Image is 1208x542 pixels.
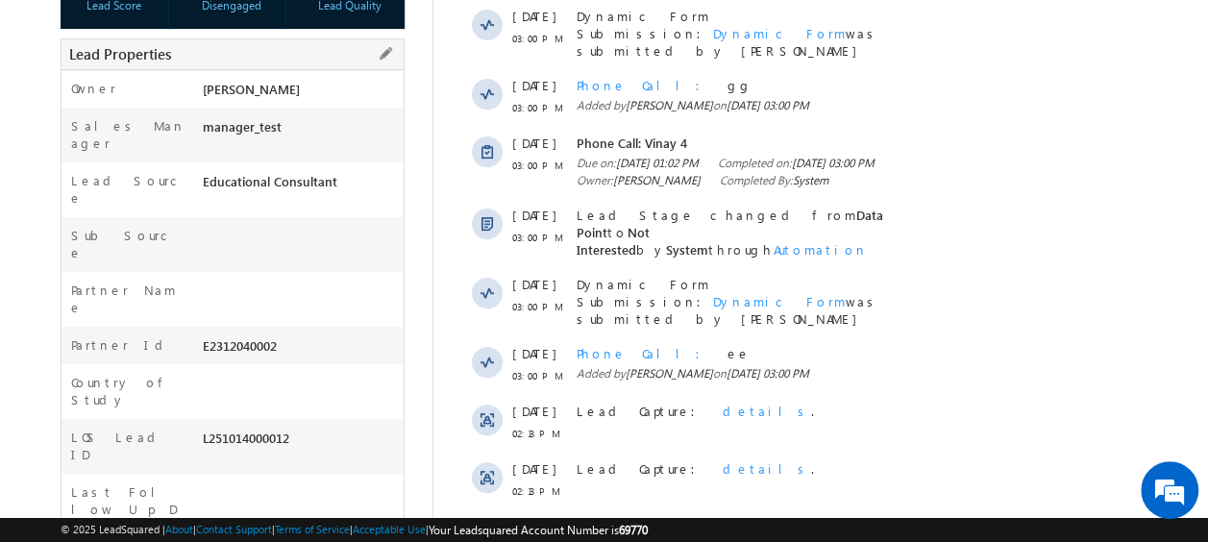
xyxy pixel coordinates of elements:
label: Partner Name [71,282,185,316]
span: Automation [143,128,470,161]
div: All Selected [115,15,332,44]
span: Invalid [223,128,261,144]
span: Dynamic Form [280,197,412,213]
span: System [233,413,275,430]
span: [DATE] 03:00 PM [293,270,376,284]
span: 03:00 PM [79,329,136,346]
span: Lead Properties [69,44,171,63]
span: Phone Call: Vinay 4 [143,307,472,324]
div: All Selected [120,21,176,38]
span: Dynamic Form [280,465,412,481]
label: LOS Lead ID [71,429,185,463]
span: Dynamic Form Submission: was submitted by [PERSON_NAME] [143,448,472,500]
span: [DATE] [79,307,122,324]
span: 03:01 PM [79,133,136,150]
span: 03:00 PM [79,470,136,487]
span: Owner: [143,344,267,361]
div: E2312040002 [198,336,403,363]
span: [DATE] [79,249,122,266]
a: Contact Support [196,523,272,535]
span: Dynamic Form Submission: was submitted by [PERSON_NAME] [143,180,472,232]
span: ee [294,517,317,533]
a: Acceptable Use [353,523,426,535]
span: Added by on [143,269,472,286]
span: Lead Stage changed from to by through [143,379,450,430]
label: Sub Source [71,227,185,261]
label: Country of Study [71,374,185,408]
div: [DATE] [38,75,101,92]
span: gg [294,249,319,265]
span: [DATE] [79,379,122,396]
a: Terms of Service [275,523,350,535]
label: Owner [71,80,116,97]
label: Partner Id [71,336,170,354]
span: 03:00 PM [79,271,136,288]
span: [DATE] [79,517,122,534]
span: [DATE] [79,448,122,465]
span: 69770 [619,523,648,537]
span: Time [333,14,358,43]
span: Activity Type [38,14,105,43]
span: Phone Call [143,249,279,265]
span: [PERSON_NAME] [192,270,280,284]
span: Not Interested [143,396,216,430]
span: 03:00 PM [79,202,136,219]
div: Educational Consultant [198,172,403,199]
span: © 2025 LeadSquared | | | | | [61,521,648,539]
span: [DATE] [79,111,122,128]
span: [DATE] 03:00 PM [358,328,441,342]
span: [DATE] 01:02 PM [183,328,265,342]
div: manager_test [198,117,403,144]
span: Your Leadsquared Account Number is [429,523,648,537]
div: L251014000012 [198,429,403,456]
span: Data Point [143,379,450,412]
span: Lead Stage changed from to by through [143,111,470,161]
label: Sales Manager [71,117,185,152]
span: [PERSON_NAME] [180,345,267,359]
span: Completed By: [286,344,395,361]
a: About [165,523,193,535]
label: Lead Source [71,172,185,207]
span: Completed on: [284,327,441,344]
div: All Time [374,21,412,38]
span: Phone Call [143,517,279,533]
span: [PERSON_NAME] [203,81,300,97]
span: System [359,345,395,359]
span: Due on: [143,327,265,344]
span: Not Interested [143,111,445,144]
span: System [291,128,333,144]
span: 03:00 PM [79,401,136,418]
span: [DATE] [79,180,122,197]
span: Automation [340,413,434,430]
